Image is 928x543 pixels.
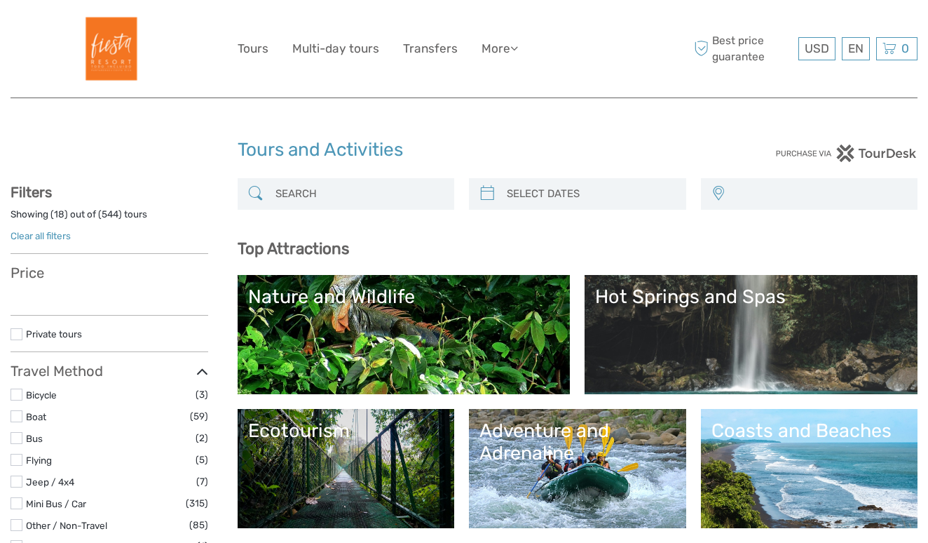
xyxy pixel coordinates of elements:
a: Private tours [26,328,82,340]
a: Clear all filters [11,230,71,241]
img: Fiesta Resort [71,11,147,87]
a: Nature and Wildlife [248,286,560,384]
a: Transfers [403,39,458,59]
a: Coasts and Beaches [711,420,908,518]
input: SELECT DATES [501,182,679,206]
a: Tours [238,39,268,59]
a: Other / Non-Travel [26,520,107,531]
a: More [482,39,518,59]
div: EN [842,37,870,60]
a: Bus [26,433,43,444]
span: (2) [196,430,208,446]
label: 18 [54,208,64,221]
div: Coasts and Beaches [711,420,908,442]
a: Bicycle [26,389,57,401]
a: Adventure and Adrenaline [479,420,676,518]
span: (85) [189,517,208,533]
h1: Tours and Activities [238,139,691,161]
strong: Filters [11,184,52,201]
span: 0 [899,41,911,55]
span: (7) [196,474,208,490]
span: Best price guarantee [691,33,796,64]
span: (5) [196,452,208,468]
a: Hot Springs and Spas [595,286,907,384]
input: SEARCH [270,182,448,206]
a: Multi-day tours [292,39,379,59]
a: Mini Bus / Car [26,498,86,509]
div: Nature and Wildlife [248,286,560,308]
h3: Travel Method [11,363,208,380]
span: (3) [196,387,208,403]
a: Flying [26,455,52,466]
div: Showing ( ) out of ( ) tours [11,208,208,229]
img: PurchaseViaTourDesk.png [775,145,917,162]
div: Hot Springs and Spas [595,286,907,308]
span: (315) [186,495,208,511]
label: 544 [102,208,118,221]
b: Top Attractions [238,239,349,258]
span: USD [805,41,829,55]
a: Jeep / 4x4 [26,476,74,488]
span: (59) [190,408,208,424]
div: Adventure and Adrenaline [479,420,676,465]
a: Ecotourism [248,420,444,518]
div: Ecotourism [248,420,444,442]
a: Boat [26,411,46,422]
h3: Price [11,264,208,281]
